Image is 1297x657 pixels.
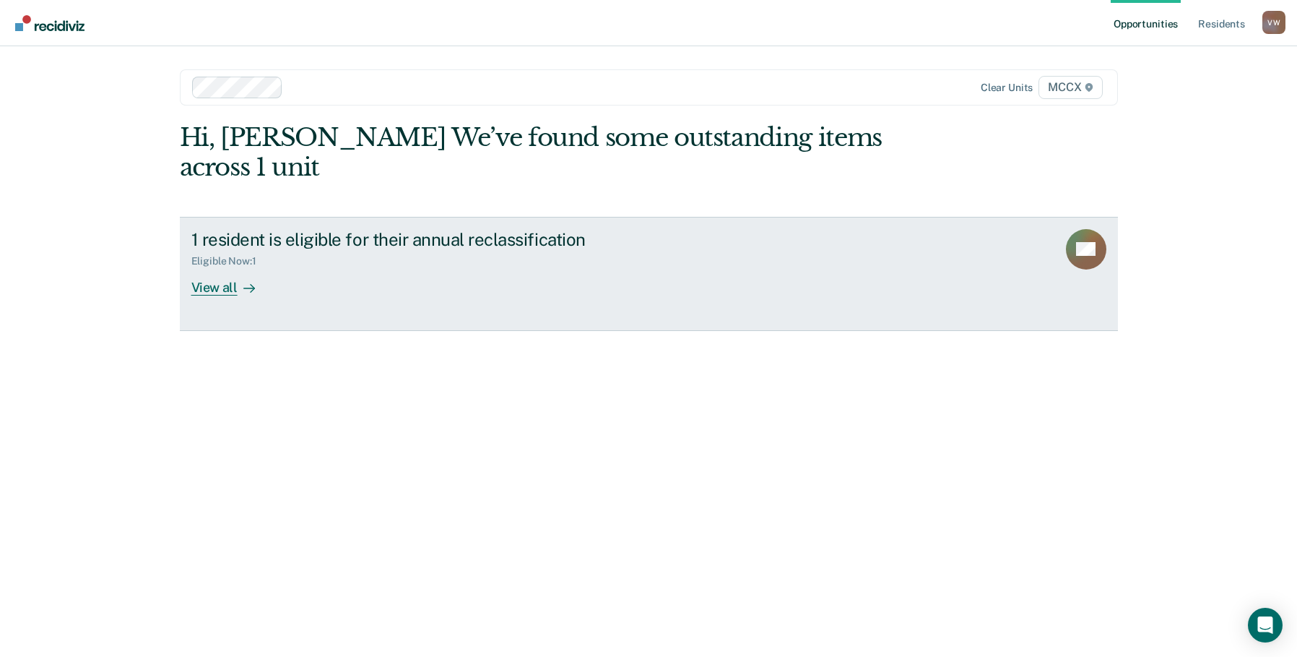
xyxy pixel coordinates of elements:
[180,123,930,182] div: Hi, [PERSON_NAME] We’ve found some outstanding items across 1 unit
[1248,608,1283,643] div: Open Intercom Messenger
[1262,11,1285,34] button: Profile dropdown button
[180,217,1118,331] a: 1 resident is eligible for their annual reclassificationEligible Now:1View all
[191,255,268,267] div: Eligible Now : 1
[15,15,84,31] img: Recidiviz
[191,229,698,250] div: 1 resident is eligible for their annual reclassification
[191,267,272,296] div: View all
[981,82,1033,94] div: Clear units
[1038,76,1102,99] span: MCCX
[1262,11,1285,34] div: V W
